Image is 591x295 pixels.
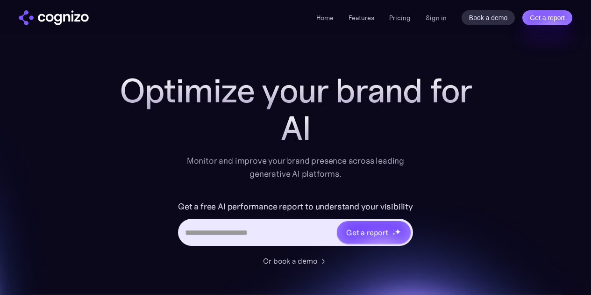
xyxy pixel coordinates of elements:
img: star [392,229,394,230]
h1: Optimize your brand for [109,72,483,109]
div: Or book a demo [263,255,317,266]
a: Book a demo [462,10,515,25]
img: star [395,229,401,235]
a: Get a report [522,10,572,25]
form: Hero URL Input Form [178,199,413,251]
a: Or book a demo [263,255,328,266]
img: star [392,232,396,236]
a: Home [316,14,334,22]
a: Features [349,14,374,22]
div: Get a report [346,227,388,238]
a: Sign in [426,12,447,23]
a: Get a reportstarstarstar [336,220,412,245]
div: AI [109,109,483,147]
div: Monitor and improve your brand presence across leading generative AI platforms. [181,154,411,180]
label: Get a free AI performance report to understand your visibility [178,199,413,214]
a: Pricing [389,14,411,22]
a: home [19,10,89,25]
img: cognizo logo [19,10,89,25]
